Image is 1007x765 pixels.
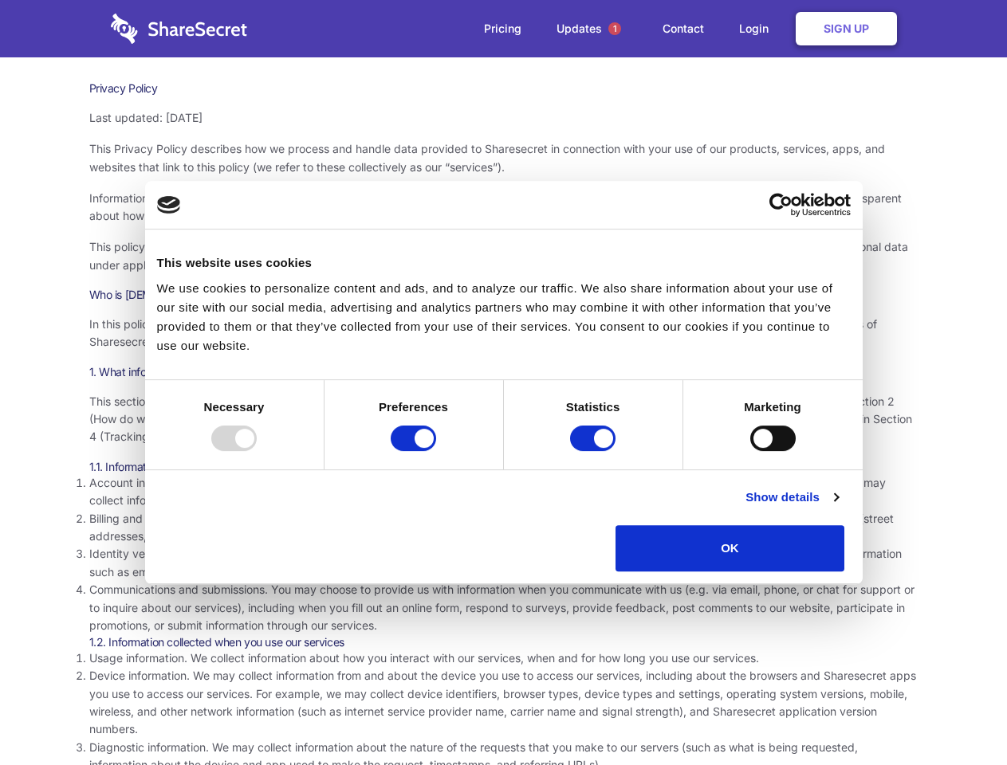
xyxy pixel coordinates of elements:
span: Device information. We may collect information from and about the device you use to access our se... [89,669,916,736]
a: Sign Up [796,12,897,45]
span: Information security and privacy are at the heart of what Sharesecret values and promotes as a co... [89,191,902,222]
span: This section describes the various types of information we collect from and about you. To underst... [89,394,912,444]
strong: Statistics [566,400,620,414]
strong: Marketing [744,400,801,414]
button: OK [616,525,844,571]
p: Last updated: [DATE] [89,109,918,127]
img: logo [157,196,181,214]
span: 1 [608,22,621,35]
span: Billing and payment information. In order to purchase a service, you may need to provide us with ... [89,512,894,543]
strong: Necessary [204,400,265,414]
span: Account information. Our services generally require you to create an account before you can acces... [89,476,886,507]
span: Who is [DEMOGRAPHIC_DATA]? [89,288,249,301]
a: Show details [745,488,838,507]
span: Identity verification information. Some services require you to verify your identity as part of c... [89,547,902,578]
a: Login [723,4,793,53]
a: Contact [647,4,720,53]
span: This policy uses the term “personal data” to refer to information that is related to an identifie... [89,240,908,271]
span: 1. What information do we collect about you? [89,365,309,379]
span: Communications and submissions. You may choose to provide us with information when you communicat... [89,583,915,632]
span: Usage information. We collect information about how you interact with our services, when and for ... [89,651,759,665]
h1: Privacy Policy [89,81,918,96]
span: 1.1. Information you provide to us [89,460,250,473]
img: logo-wordmark-white-trans-d4663122ce5f474addd5e946df7df03e33cb6a1c49d2221995e7729f52c070b2.svg [111,14,247,44]
a: Usercentrics Cookiebot - opens in a new window [711,193,851,217]
span: 1.2. Information collected when you use our services [89,635,344,649]
strong: Preferences [379,400,448,414]
div: We use cookies to personalize content and ads, and to analyze our traffic. We also share informat... [157,279,851,355]
div: This website uses cookies [157,253,851,273]
span: This Privacy Policy describes how we process and handle data provided to Sharesecret in connectio... [89,142,885,173]
span: In this policy, “Sharesecret,” “we,” “us,” and “our” refer to Sharesecret Inc., a U.S. company. S... [89,317,877,348]
a: Pricing [468,4,537,53]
